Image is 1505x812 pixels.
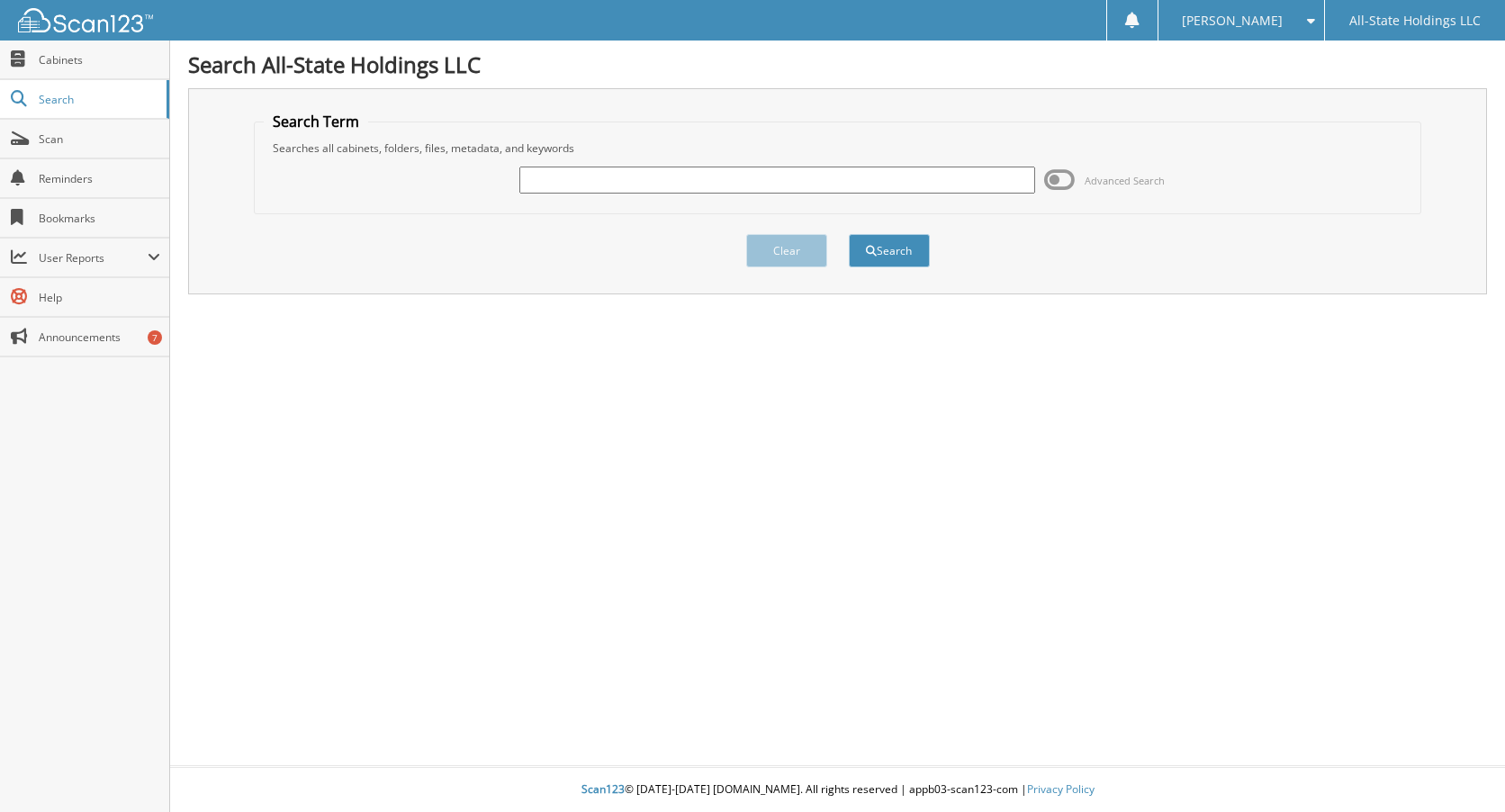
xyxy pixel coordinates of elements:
span: Reminders [39,171,160,186]
span: Scan [39,131,160,147]
span: Scan123 [581,781,625,797]
img: scan123-logo-white.svg [18,8,153,32]
h1: Search All-State Holdings LLC [188,50,1487,79]
a: Privacy Policy [1027,781,1095,797]
span: [PERSON_NAME] [1182,15,1283,26]
span: Advanced Search [1085,174,1165,187]
span: All-State Holdings LLC [1349,15,1481,26]
span: Help [39,290,160,305]
button: Search [849,234,930,267]
button: Clear [746,234,827,267]
span: Search [39,92,158,107]
span: User Reports [39,250,148,266]
legend: Search Term [264,112,368,131]
span: Announcements [39,329,160,345]
div: Searches all cabinets, folders, files, metadata, and keywords [264,140,1411,156]
div: 7 [148,330,162,345]
span: Cabinets [39,52,160,68]
div: © [DATE]-[DATE] [DOMAIN_NAME]. All rights reserved | appb03-scan123-com | [170,768,1505,812]
span: Bookmarks [39,211,160,226]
